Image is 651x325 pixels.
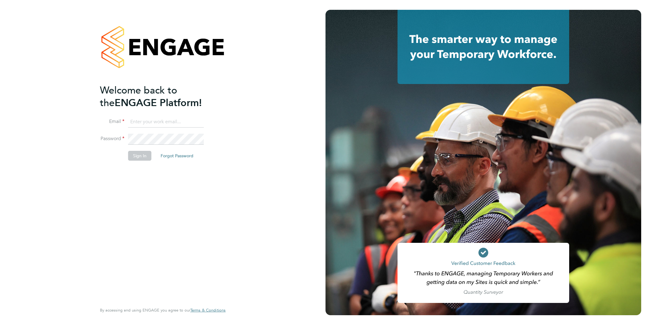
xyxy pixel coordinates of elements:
[100,308,226,313] span: By accessing and using ENGAGE you agree to our
[156,151,198,161] button: Forgot Password
[100,136,124,142] label: Password
[190,308,226,313] a: Terms & Conditions
[100,118,124,125] label: Email
[100,84,177,109] span: Welcome back to the
[128,151,151,161] button: Sign In
[100,84,219,109] h2: ENGAGE Platform!
[128,117,204,128] input: Enter your work email...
